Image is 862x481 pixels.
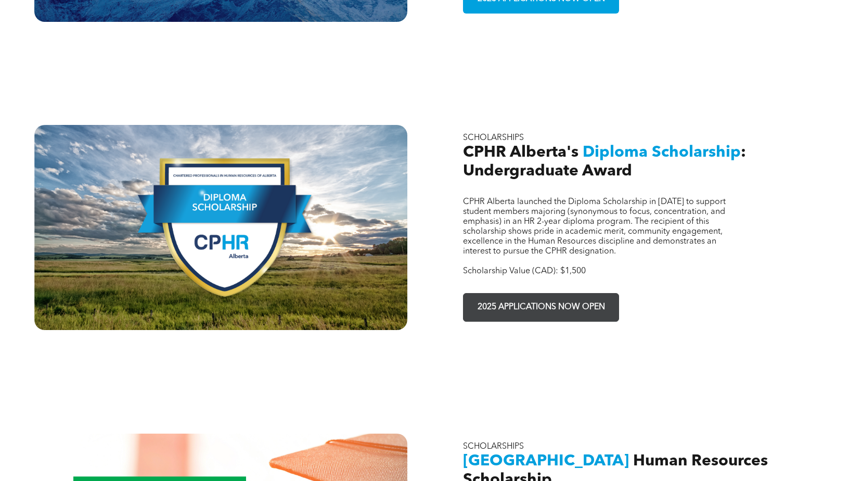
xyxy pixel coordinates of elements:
span: CPHR Alberta's [463,145,578,160]
span: CPHR Alberta launched the Diploma Scholarship in [DATE] to support student members majoring (syno... [463,198,726,256]
span: [GEOGRAPHIC_DATA] [463,453,629,469]
span: SCHOLARSHIPS [463,442,524,451]
span: SCHOLARSHIPS [463,134,524,142]
span: 2025 APPLICATIONS NOW OPEN [474,297,609,318]
span: Diploma Scholarship [583,145,741,160]
span: Scholarship Value (CAD): $1,500 [463,267,586,275]
a: 2025 APPLICATIONS NOW OPEN [463,293,619,322]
